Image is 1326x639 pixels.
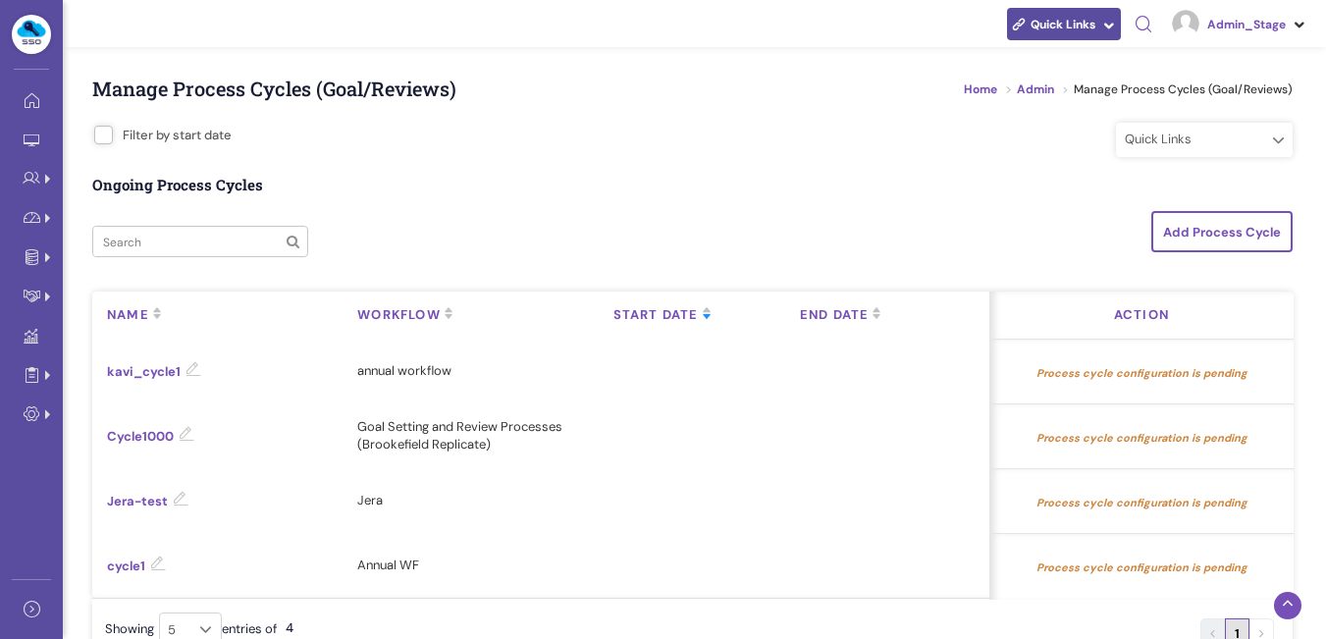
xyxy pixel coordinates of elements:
[599,292,785,339] th: Start Date: activate to sort column ascending
[1036,429,1247,447] span: Process cycle configuration is pending
[357,306,441,324] label: WorkFlow
[343,468,598,533] td: Jera
[343,533,598,598] td: Annual WF
[92,177,263,202] h3: Ongoing Process Cycles
[92,292,343,339] th: Name: activate to sort column ascending
[1151,211,1293,252] a: Add Process Cycle
[1207,15,1286,34] span: Admin_Stage
[107,428,194,445] a: Cycle1000
[343,403,598,468] td: Goal Setting and Review Processes (Brookefield Replicate)
[785,292,991,339] th: End Date: activate to sort column ascending
[17,20,46,45] img: Logo
[1036,494,1247,511] span: Process cycle configuration is pending
[107,493,188,509] a: Jera-test
[1007,8,1121,40] a: Quick Links
[1036,559,1247,576] span: Process cycle configuration is pending
[1274,592,1301,619] a: Scroll to Top
[1057,80,1293,98] li: Manage Process Cycles (Goal/Reviews)
[343,292,598,339] th: WorkFlow: activate to sort column ascending
[1166,8,1313,39] a: Photo Admin_Stage
[107,558,166,574] a: cycle1
[1172,10,1199,37] img: Photo
[343,339,598,403] td: annual workflow
[1036,364,1247,382] span: Process cycle configuration is pending
[800,306,870,324] label: End Date
[123,127,232,144] label: Filter by start date
[1031,15,1095,38] span: Quick Links
[989,292,1294,339] th: Action
[107,306,149,324] label: Name
[964,81,997,97] a: Home
[1017,81,1054,97] a: Admin
[92,46,1293,123] h1: Manage Process Cycles (Goal/Reviews)
[107,363,201,380] a: kavi_cycle1
[1117,124,1292,157] a: Quick Links
[93,227,297,256] input: Search
[613,306,699,324] label: Start Date
[1114,306,1169,324] label: Action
